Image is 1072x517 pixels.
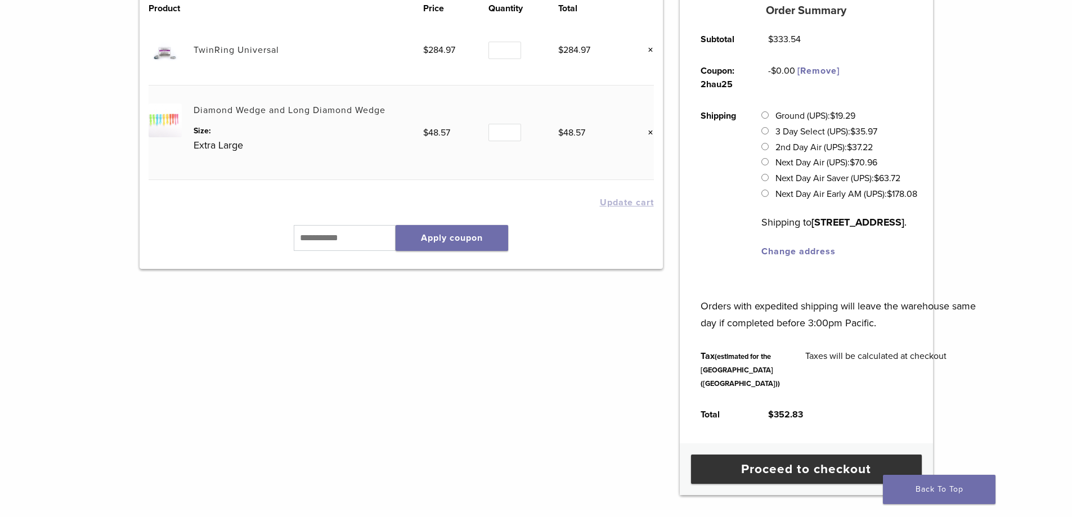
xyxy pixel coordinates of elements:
[847,142,873,153] bdi: 37.22
[688,100,749,272] th: Shipping
[194,125,423,137] dt: Size:
[600,198,654,207] button: Update cart
[558,2,624,15] th: Total
[797,65,840,77] a: Remove 2hau25 coupon
[423,127,450,138] bdi: 48.57
[775,142,873,153] label: 2nd Day Air (UPS):
[558,44,563,56] span: $
[688,399,756,430] th: Total
[423,2,488,15] th: Price
[488,2,558,15] th: Quantity
[771,65,776,77] span: $
[775,157,877,168] label: Next Day Air (UPS):
[887,188,917,200] bdi: 178.08
[423,127,428,138] span: $
[883,475,995,504] a: Back To Top
[874,173,879,184] span: $
[850,157,877,168] bdi: 70.96
[847,142,852,153] span: $
[639,43,654,57] a: Remove this item
[688,24,756,55] th: Subtotal
[701,352,780,388] small: (estimated for the [GEOGRAPHIC_DATA] ([GEOGRAPHIC_DATA]))
[423,44,455,56] bdi: 284.97
[830,110,855,122] bdi: 19.29
[811,216,904,228] strong: [STREET_ADDRESS]
[775,110,855,122] label: Ground (UPS):
[149,104,182,137] img: Diamond Wedge and Long Diamond Wedge
[194,44,279,56] a: TwinRing Universal
[775,173,900,184] label: Next Day Air Saver (UPS):
[887,188,892,200] span: $
[396,225,508,251] button: Apply coupon
[680,4,933,17] h5: Order Summary
[423,44,428,56] span: $
[775,126,877,137] label: 3 Day Select (UPS):
[194,105,385,116] a: Diamond Wedge and Long Diamond Wedge
[768,34,773,45] span: $
[850,126,855,137] span: $
[194,137,423,154] p: Extra Large
[768,409,803,420] bdi: 352.83
[688,340,793,399] th: Tax
[558,127,585,138] bdi: 48.57
[149,33,182,66] img: TwinRing Universal
[850,126,877,137] bdi: 35.97
[701,281,983,331] p: Orders with expedited shipping will leave the warehouse same day if completed before 3:00pm Pacific.
[149,2,194,15] th: Product
[768,409,774,420] span: $
[830,110,835,122] span: $
[761,258,983,275] label: Country / region
[874,173,900,184] bdi: 63.72
[639,125,654,140] a: Remove this item
[761,214,983,231] p: Shipping to .
[756,55,853,100] td: -
[761,246,836,257] a: Change address
[793,340,959,399] td: Taxes will be calculated at checkout
[775,188,917,200] label: Next Day Air Early AM (UPS):
[558,127,563,138] span: $
[768,34,801,45] bdi: 333.54
[688,55,756,100] th: Coupon: 2hau25
[850,157,855,168] span: $
[558,44,590,56] bdi: 284.97
[691,455,922,484] a: Proceed to checkout
[771,65,795,77] span: 0.00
